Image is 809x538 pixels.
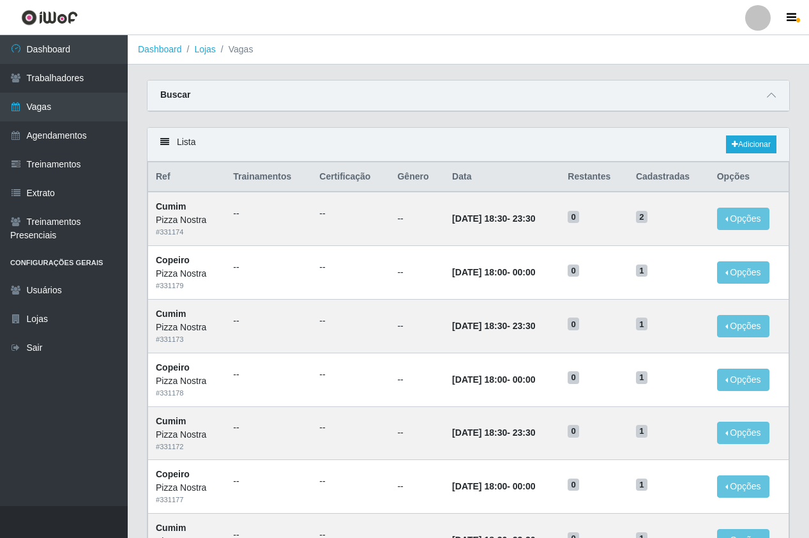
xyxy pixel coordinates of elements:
[147,128,789,162] div: Lista
[312,162,389,192] th: Certificação
[160,89,190,100] strong: Buscar
[156,255,190,265] strong: Copeiro
[636,425,647,438] span: 1
[156,481,218,495] div: Pizza Nostra
[156,469,190,479] strong: Copeiro
[233,314,304,328] ul: --
[717,208,769,230] button: Opções
[452,321,507,331] time: [DATE] 18:30
[233,207,304,220] ul: --
[726,135,776,153] a: Adicionar
[452,374,535,385] strong: -
[156,334,218,345] div: # 331173
[513,213,536,224] time: 23:30
[319,475,382,488] ul: --
[138,44,182,54] a: Dashboard
[389,192,444,245] td: --
[636,265,647,277] span: 1
[568,211,579,224] span: 0
[717,422,769,444] button: Opções
[156,201,186,211] strong: Cumim
[628,162,709,192] th: Cadastradas
[513,321,536,331] time: 23:30
[389,353,444,406] td: --
[389,406,444,460] td: --
[216,43,253,56] li: Vagas
[194,44,215,54] a: Lojas
[568,265,579,277] span: 0
[717,261,769,284] button: Opções
[568,318,579,330] span: 0
[636,318,647,330] span: 1
[513,374,536,385] time: 00:00
[156,321,218,334] div: Pizza Nostra
[156,442,218,452] div: # 331172
[319,368,382,381] ul: --
[444,162,560,192] th: Data
[156,213,218,227] div: Pizza Nostra
[717,369,769,391] button: Opções
[156,428,218,442] div: Pizza Nostra
[452,267,507,277] time: [DATE] 18:00
[156,267,218,281] div: Pizza Nostra
[225,162,312,192] th: Trainamentos
[389,460,444,514] td: --
[233,475,304,488] ul: --
[319,314,382,328] ul: --
[452,481,507,491] time: [DATE] 18:00
[717,475,769,498] button: Opções
[709,162,789,192] th: Opções
[452,427,535,438] strong: -
[452,321,535,331] strong: -
[452,481,535,491] strong: -
[560,162,628,192] th: Restantes
[513,267,536,277] time: 00:00
[233,368,304,381] ul: --
[319,421,382,434] ul: --
[156,281,218,291] div: # 331179
[319,261,382,274] ul: --
[156,362,190,373] strong: Copeiro
[452,213,507,224] time: [DATE] 18:30
[452,374,507,385] time: [DATE] 18:00
[452,427,507,438] time: [DATE] 18:30
[148,162,226,192] th: Ref
[156,495,218,505] div: # 331177
[389,299,444,353] td: --
[717,315,769,337] button: Opções
[156,523,186,533] strong: Cumim
[21,10,78,26] img: CoreUI Logo
[568,371,579,384] span: 0
[156,374,218,388] div: Pizza Nostra
[452,267,535,277] strong: -
[156,416,186,426] strong: Cumim
[233,421,304,434] ul: --
[513,427,536,438] time: 23:30
[389,246,444,300] td: --
[452,213,535,224] strong: -
[389,162,444,192] th: Gênero
[128,35,809,65] nav: breadcrumb
[636,371,647,384] span: 1
[636,211,647,224] span: 2
[156,227,218,238] div: # 331174
[568,479,579,491] span: 0
[636,479,647,491] span: 1
[513,481,536,491] time: 00:00
[319,207,382,220] ul: --
[156,309,186,319] strong: Cumim
[156,388,218,399] div: # 331178
[233,261,304,274] ul: --
[568,425,579,438] span: 0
